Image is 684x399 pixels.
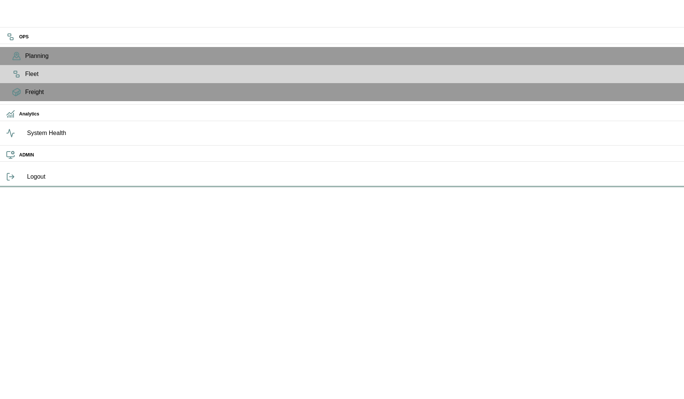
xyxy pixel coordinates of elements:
[19,33,678,41] h6: OPS
[25,52,678,61] span: Planning
[19,111,678,118] h6: Analytics
[25,70,678,79] span: Fleet
[27,172,678,181] span: Logout
[27,129,678,138] span: System Health
[25,88,678,97] span: Freight
[19,152,678,159] h6: ADMIN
